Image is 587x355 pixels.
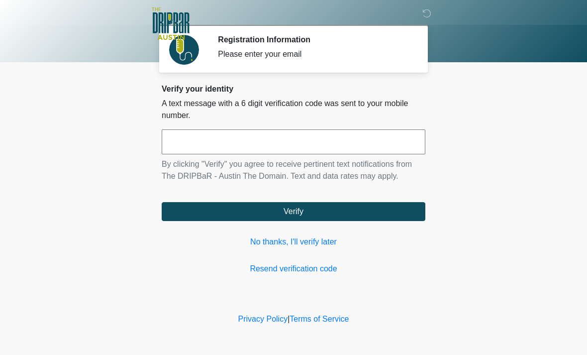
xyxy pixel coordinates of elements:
img: Agent Avatar [169,35,199,65]
img: The DRIPBaR - Austin The Domain Logo [152,7,190,40]
a: Terms of Service [290,315,349,323]
a: | [288,315,290,323]
p: A text message with a 6 digit verification code was sent to your mobile number. [162,98,425,121]
a: Resend verification code [162,263,425,275]
a: Privacy Policy [238,315,288,323]
div: Please enter your email [218,48,410,60]
p: By clicking "Verify" you agree to receive pertinent text notifications from The DRIPBaR - Austin ... [162,158,425,182]
button: Verify [162,202,425,221]
a: No thanks, I'll verify later [162,236,425,248]
h2: Verify your identity [162,84,425,94]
